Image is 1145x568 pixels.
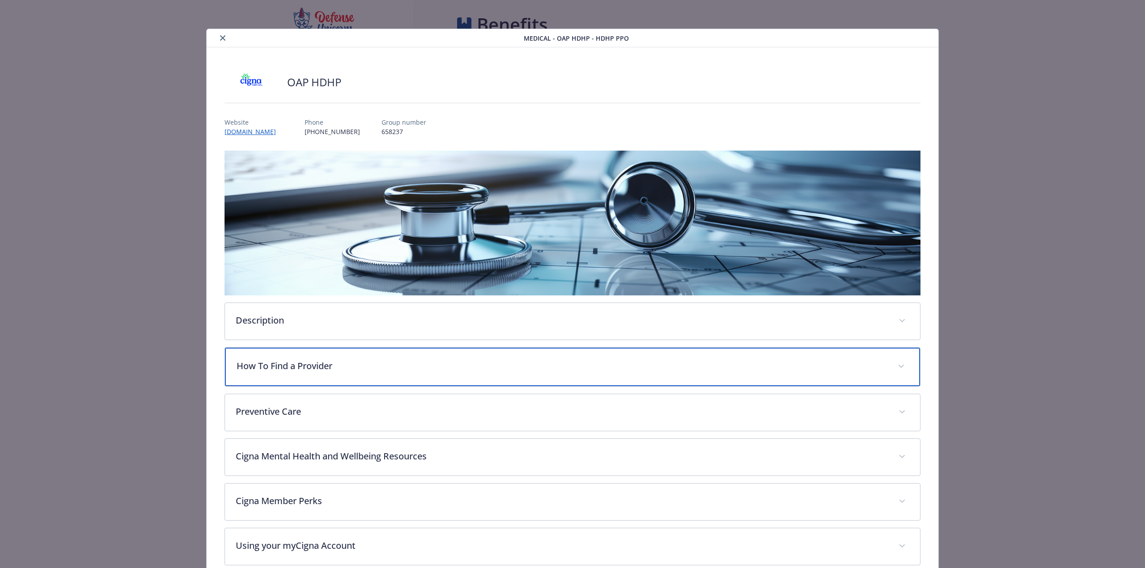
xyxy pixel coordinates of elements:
p: How To Find a Provider [237,359,887,373]
h2: OAP HDHP [287,75,341,90]
p: Cigna Member Perks [236,494,888,508]
div: Cigna Member Perks [225,484,920,520]
div: Preventive Care [225,394,920,431]
p: [PHONE_NUMBER] [305,127,360,136]
a: [DOMAIN_NAME] [225,127,283,136]
div: Using your myCigna Account [225,528,920,565]
p: Preventive Care [236,405,888,418]
p: Description [236,314,888,327]
p: Using your myCigna Account [236,539,888,552]
p: 658237 [382,127,426,136]
img: banner [225,151,920,295]
p: Website [225,118,283,127]
div: How To Find a Provider [225,348,920,386]
img: CIGNA [225,69,278,96]
button: close [217,33,228,43]
span: Medical - OAP HDHP - HDHP PPO [524,34,629,43]
div: Description [225,303,920,340]
p: Group number [382,118,426,127]
p: Cigna Mental Health and Wellbeing Resources [236,450,888,463]
p: Phone [305,118,360,127]
div: Cigna Mental Health and Wellbeing Resources [225,439,920,475]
